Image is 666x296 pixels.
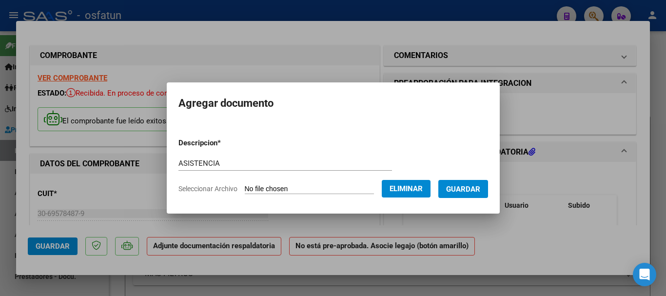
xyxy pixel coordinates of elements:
button: Eliminar [382,180,431,197]
span: Seleccionar Archivo [178,185,237,193]
h2: Agregar documento [178,94,488,113]
p: Descripcion [178,138,272,149]
button: Guardar [438,180,488,198]
span: Guardar [446,185,480,194]
span: Eliminar [390,184,423,193]
div: Open Intercom Messenger [633,263,656,286]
